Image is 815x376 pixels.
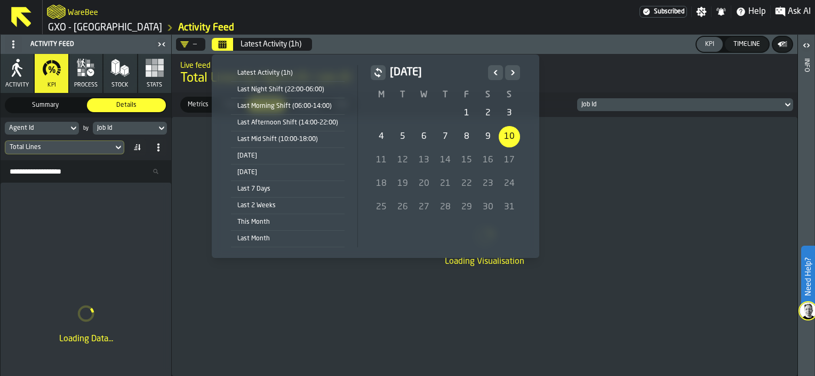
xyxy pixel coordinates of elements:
[477,89,499,101] th: S
[499,197,520,218] div: 31
[477,150,499,171] div: Saturday 16 August 2025
[371,197,392,218] div: 25
[435,197,456,218] div: Thursday 28 August 2025
[413,150,435,171] div: Wednesday 13 August 2025
[371,89,520,219] table: August 2025
[477,126,499,147] div: 9
[499,173,520,194] div: 24
[371,65,520,219] div: August 2025
[456,150,477,171] div: 15
[371,173,392,194] div: Monday 18 August 2025
[499,103,520,124] div: Sunday 3 August 2025
[477,197,499,218] div: 30
[499,150,520,171] div: 17
[456,89,477,101] th: F
[456,173,477,194] div: Friday 22 August 2025
[231,233,345,245] div: Last Month
[499,89,520,101] th: S
[477,173,499,194] div: Saturday 23 August 2025
[371,173,392,194] div: 18
[456,126,477,147] div: Friday 8 August 2025
[413,150,435,171] div: 13
[477,150,499,171] div: 16
[371,197,392,218] div: Monday 25 August 2025
[392,150,413,171] div: Today, Tuesday 12 August 2025
[456,103,477,124] div: 1
[435,173,456,194] div: 21
[456,150,477,171] div: Friday 15 August 2025
[220,63,531,249] div: Select date range Select date range
[371,150,392,171] div: 11
[413,197,435,218] div: Wednesday 27 August 2025
[499,197,520,218] div: Sunday 31 August 2025
[456,173,477,194] div: 22
[392,126,413,147] div: Tuesday 5 August 2025
[231,134,345,145] div: Last Mid Shift (10:00-18:00)
[477,126,499,147] div: Saturday 9 August 2025
[435,126,456,147] div: Thursday 7 August 2025
[435,126,456,147] div: 7
[413,173,435,194] div: 20
[392,173,413,194] div: 19
[231,67,345,79] div: Latest Activity (1h)
[392,150,413,171] div: 12
[499,126,520,147] div: 10
[371,150,392,171] div: Monday 11 August 2025
[392,197,413,218] div: 26
[477,103,499,124] div: Saturday 2 August 2025
[392,126,413,147] div: 5
[435,150,456,171] div: Thursday 14 August 2025
[499,173,520,194] div: Sunday 24 August 2025
[499,103,520,124] div: 3
[435,197,456,218] div: 28
[371,126,392,147] div: Monday 4 August 2025
[499,126,520,147] div: Selected Date: Sunday 10 August 2025, Sunday 10 August 2025 selected, Last available date
[392,197,413,218] div: Tuesday 26 August 2025
[392,173,413,194] div: Tuesday 19 August 2025
[231,200,345,211] div: Last 2 Weeks
[413,197,435,218] div: 27
[456,103,477,124] div: Friday 1 August 2025
[231,117,345,129] div: Last Afternoon Shift (14:00-22:00)
[488,65,503,80] button: Previous
[456,197,477,218] div: 29
[413,173,435,194] div: Wednesday 20 August 2025
[413,89,435,101] th: W
[477,173,499,194] div: 23
[435,89,456,101] th: T
[802,247,814,307] label: Need Help?
[435,150,456,171] div: 14
[477,197,499,218] div: Saturday 30 August 2025
[371,126,392,147] div: 4
[499,150,520,171] div: Sunday 17 August 2025
[435,173,456,194] div: Thursday 21 August 2025
[231,167,345,178] div: [DATE]
[413,126,435,147] div: Wednesday 6 August 2025
[231,84,345,96] div: Last Night Shift (22:00-06:00)
[477,103,499,124] div: 2
[392,89,413,101] th: T
[371,65,386,80] button: button-
[413,126,435,147] div: 6
[231,216,345,228] div: This Month
[231,183,345,195] div: Last 7 Days
[390,65,484,80] h2: [DATE]
[505,65,520,80] button: Next
[456,197,477,218] div: Friday 29 August 2025
[371,89,392,101] th: M
[231,150,345,162] div: [DATE]
[456,126,477,147] div: 8
[231,100,345,112] div: Last Morning Shift (06:00-14:00)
